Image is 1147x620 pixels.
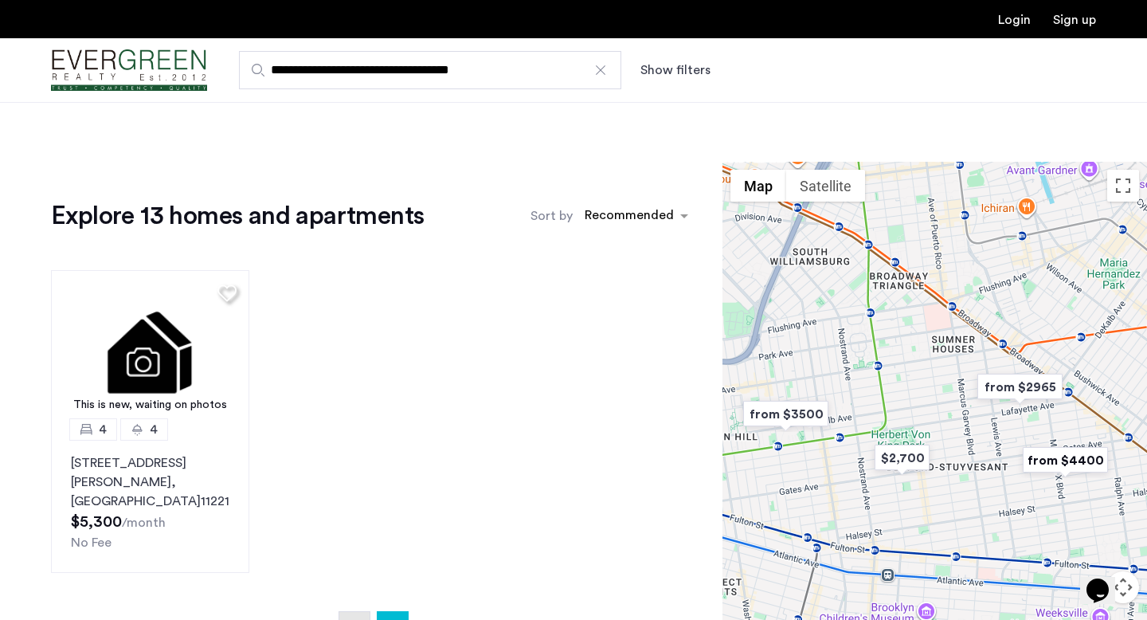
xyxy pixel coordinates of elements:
div: from $3500 [737,396,835,432]
span: 4 [150,420,158,439]
img: logo [51,41,207,100]
div: from $4400 [1016,442,1114,478]
div: This is new, waiting on photos [59,397,241,414]
a: 44[STREET_ADDRESS][PERSON_NAME], [GEOGRAPHIC_DATA]11221No Fee [51,430,249,573]
label: Sort by [530,206,573,226]
button: Show or hide filters [640,61,711,80]
span: No Fee [71,536,112,549]
div: $2,700 [868,440,936,476]
button: Show street map [730,170,786,202]
input: Apartment Search [239,51,621,89]
div: from $2965 [971,369,1069,405]
button: Toggle fullscreen view [1107,170,1139,202]
a: Registration [1053,14,1096,26]
p: [STREET_ADDRESS][PERSON_NAME] 11221 [71,453,229,511]
iframe: chat widget [1080,556,1131,604]
button: Show satellite imagery [786,170,865,202]
a: Cazamio Logo [51,41,207,100]
ng-select: sort-apartment [577,202,696,230]
div: Recommended [582,206,674,229]
sub: /month [122,516,166,529]
span: $5,300 [71,514,122,530]
a: This is new, waiting on photos [51,270,249,430]
h1: Explore 13 homes and apartments [51,200,424,232]
span: 4 [99,420,107,439]
a: Login [998,14,1031,26]
img: 3.gif [51,270,249,430]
